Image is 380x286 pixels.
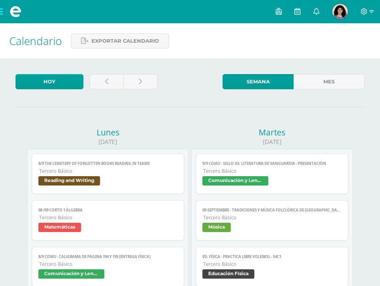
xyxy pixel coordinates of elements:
span: Tercero Básico [203,168,341,174]
span: Educación Física [202,269,254,279]
span: 08 /09 Corto 1 Álgebra [38,208,177,213]
span: 9/9 COMU - Siglo XX: Literatura de Vanguardia - presentación [202,161,341,166]
a: 9/9 COMU - Siglo XX: Literatura de Vanguardia - presentaciónTercero BásicoComunicación y Lenguaje [196,154,348,194]
span: Música [202,223,231,232]
span: 09-septiembre - Tradiciones y música folclórica de [GEOGRAPHIC_DATA] [202,208,341,213]
div: Martes [191,127,353,138]
a: 8/9 The Cemetery of Forgotten books reading in TEAMSTercero BásicoReading and Writing [32,154,184,194]
a: Exportar calendario [71,33,169,49]
a: Mes [294,74,364,89]
a: Hoy [16,74,83,89]
span: Comunicación y Lenguaje [202,176,268,185]
span: Ed. Física - PRACTICA LIBRE Voleibol - S4C1 [202,254,341,259]
span: Calendario [9,33,62,48]
div: [DATE] [27,138,189,146]
span: Comunicación y Lenguaje [38,269,104,279]
a: Semana [223,74,294,89]
div: Lunes [27,127,189,138]
a: 08 /09 Corto 1 ÁlgebraTercero BásicoMatemáticas [32,200,184,241]
span: Exportar calendario [92,34,159,48]
span: Matemáticas [38,223,81,232]
span: 8/9 The Cemetery of Forgotten books reading in TEAMS [38,161,177,166]
span: Tercero Básico [39,214,177,221]
span: Reading and Writing [38,176,100,185]
div: [DATE] [191,138,353,146]
span: 8/9 COMU - Caligrama de página 194 y 195 (Entrega física) [38,254,177,259]
a: 09-septiembre - Tradiciones y música folclórica de [GEOGRAPHIC_DATA]Tercero BásicoMúsica [196,200,348,241]
span: Tercero Básico [39,261,177,267]
span: Tercero Básico [203,214,341,221]
span: Tercero Básico [39,168,177,174]
span: Tercero Básico [203,261,341,267]
img: c6b917f75c4b84743c6c97cb0b98f408.png [332,4,348,19]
